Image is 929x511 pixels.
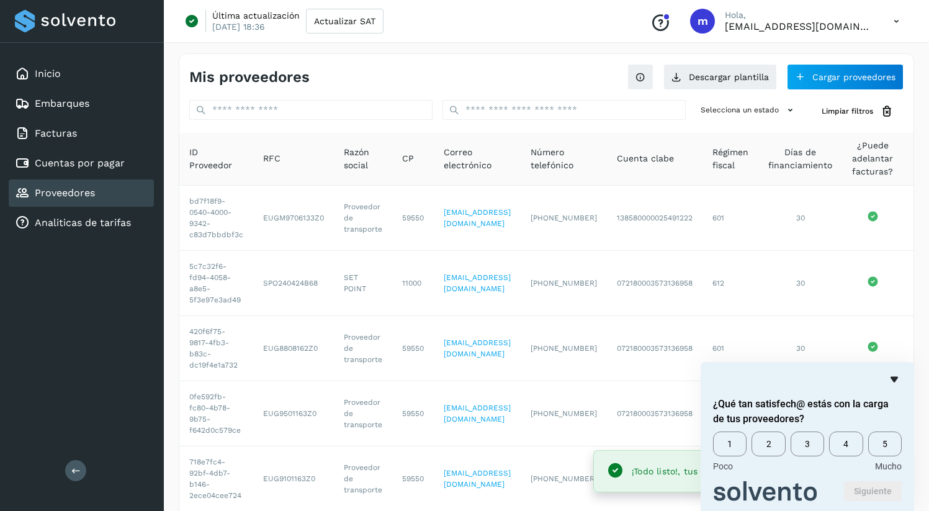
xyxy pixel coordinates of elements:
td: SET POINT [334,251,392,316]
span: 5 [868,432,902,456]
button: Cargar proveedores [787,64,904,90]
td: 30 [758,186,842,251]
span: Correo electrónico [444,146,511,172]
td: 138580000025491222 [607,186,702,251]
div: ¿Qué tan satisfech@ estás con la carga de tus proveedores? Select an option from 1 to 5, with 1 b... [713,432,902,471]
td: Proveedor de transporte [334,316,392,381]
button: Selecciona un estado [696,100,802,120]
td: 072180003573136958 [607,316,702,381]
td: 30 [758,251,842,316]
td: Proveedor de transporte [334,381,392,446]
button: Actualizar SAT [306,9,384,34]
a: Cuentas por pagar [35,157,125,169]
span: Cuenta clabe [617,152,674,165]
p: [DATE] 18:36 [212,21,265,32]
span: 4 [829,432,863,456]
div: Proveedores [9,179,154,207]
td: 11000 [392,251,434,316]
span: ¡Todo listo!, tus proveedores están cargados correctamente. [632,466,895,476]
a: Proveedores [35,187,95,199]
span: ¿Puede adelantar facturas? [852,139,893,178]
div: ¿Qué tan satisfech@ estás con la carga de tus proveedores? Select an option from 1 to 5, with 1 b... [713,372,902,501]
span: [PHONE_NUMBER] [531,409,597,418]
td: 59550 [392,381,434,446]
td: 59550 [392,186,434,251]
td: 420f6f75-9817-4fb3-b83c-dc19f4e1a732 [179,316,253,381]
span: RFC [263,152,280,165]
a: Analiticas de tarifas [35,217,131,228]
a: [EMAIL_ADDRESS][DOMAIN_NAME] [444,208,511,228]
a: [EMAIL_ADDRESS][DOMAIN_NAME] [444,273,511,293]
span: Régimen fiscal [712,146,748,172]
span: Número telefónico [531,146,597,172]
button: Ocultar encuesta [887,372,902,387]
td: 30 [758,316,842,381]
td: 612 [702,251,758,316]
div: Inicio [9,60,154,88]
span: 3 [791,432,824,456]
td: 0fe592fb-fc80-4b78-9b75-f642d0c579ce [179,381,253,446]
span: [PHONE_NUMBER] [531,214,597,222]
div: Cuentas por pagar [9,150,154,177]
td: 5c7c32f6-fd94-4058-a8e5-5f3e97e3ad49 [179,251,253,316]
td: EUG8808162Z0 [253,316,334,381]
p: Última actualización [212,10,300,21]
button: Descargar plantilla [663,64,777,90]
a: Inicio [35,68,61,79]
a: [EMAIL_ADDRESS][DOMAIN_NAME] [444,469,511,489]
td: EUG9501163Z0 [253,381,334,446]
p: Hola, [725,10,874,20]
td: Proveedor de transporte [334,186,392,251]
div: Embarques [9,90,154,117]
td: 59550 [392,316,434,381]
span: Días de financiamiento [768,146,832,172]
td: bd7f18f9-0540-4000-9342-c83d7bbdbf3c [179,186,253,251]
a: Facturas [35,127,77,139]
td: 072180003573136958 [607,251,702,316]
span: ID Proveedor [189,146,243,172]
span: Actualizar SAT [314,17,375,25]
a: [EMAIL_ADDRESS][DOMAIN_NAME] [444,404,511,423]
a: Embarques [35,97,89,109]
span: [PHONE_NUMBER] [531,344,597,353]
span: Poco [713,461,733,471]
div: Analiticas de tarifas [9,209,154,237]
span: Limpiar filtros [822,106,873,117]
span: [PHONE_NUMBER] [531,279,597,287]
p: mercedes@solvento.mx [725,20,874,32]
a: [EMAIL_ADDRESS][DOMAIN_NAME] [444,338,511,358]
button: Siguiente pregunta [844,481,902,501]
span: 2 [752,432,785,456]
h2: ¿Qué tan satisfech@ estás con la carga de tus proveedores? Select an option from 1 to 5, with 1 b... [713,397,902,427]
span: CP [402,152,414,165]
td: 601 [702,316,758,381]
span: [PHONE_NUMBER] [531,474,597,483]
h4: Mis proveedores [189,68,310,86]
td: 072180003573136958 [607,381,702,446]
span: Mucho [875,461,902,471]
td: SPO240424B68 [253,251,334,316]
button: Limpiar filtros [812,100,904,123]
div: Facturas [9,120,154,147]
span: Razón social [344,146,382,172]
td: EUGM9706133Z0 [253,186,334,251]
span: 1 [713,432,747,456]
td: 601 [702,186,758,251]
